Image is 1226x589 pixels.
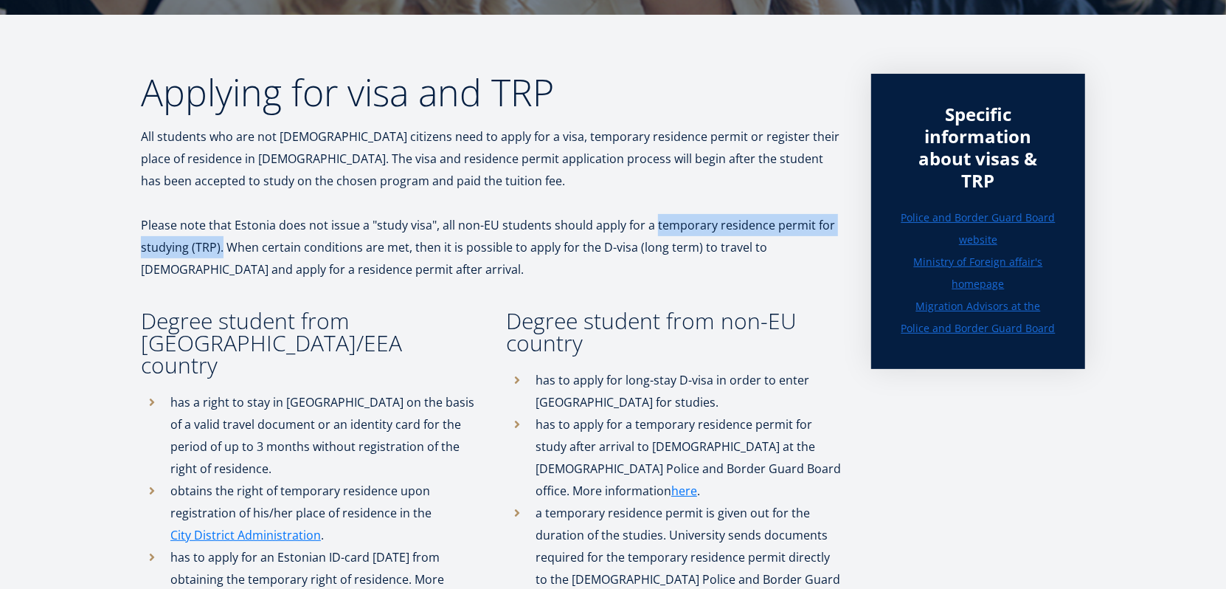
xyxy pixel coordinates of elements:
[506,310,842,354] h3: Degree student from non-EU country
[671,480,697,502] a: here
[506,369,842,413] li: has to apply for long-stay D-visa in order to enter [GEOGRAPHIC_DATA] for studies.
[901,207,1056,251] a: Police and Border Guard Board website
[901,103,1056,192] div: Specific information about visas & TRP
[141,480,477,546] li: obtains the right of temporary residence upon registration of his/her place of residence in the .
[901,295,1056,340] a: Migration Advisors at the Police and Border Guard Board
[901,251,1056,295] a: Ministry of Foreign affair's homepage
[141,391,477,480] li: has a right to stay in [GEOGRAPHIC_DATA] on the basis of a valid travel document or an identity c...
[141,310,477,376] h3: Degree student from [GEOGRAPHIC_DATA]/EEA country
[141,214,842,280] p: Please note that Estonia does not issue a "study visa", all non-EU students should apply for a te...
[506,413,842,502] li: has to apply for a temporary residence permit for study after arrival to [DEMOGRAPHIC_DATA] at th...
[141,74,842,111] h2: Applying for visa and TRP
[141,125,842,192] p: All students who are not [DEMOGRAPHIC_DATA] citizens need to apply for a visa, temporary residenc...
[170,524,321,546] a: City District Administration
